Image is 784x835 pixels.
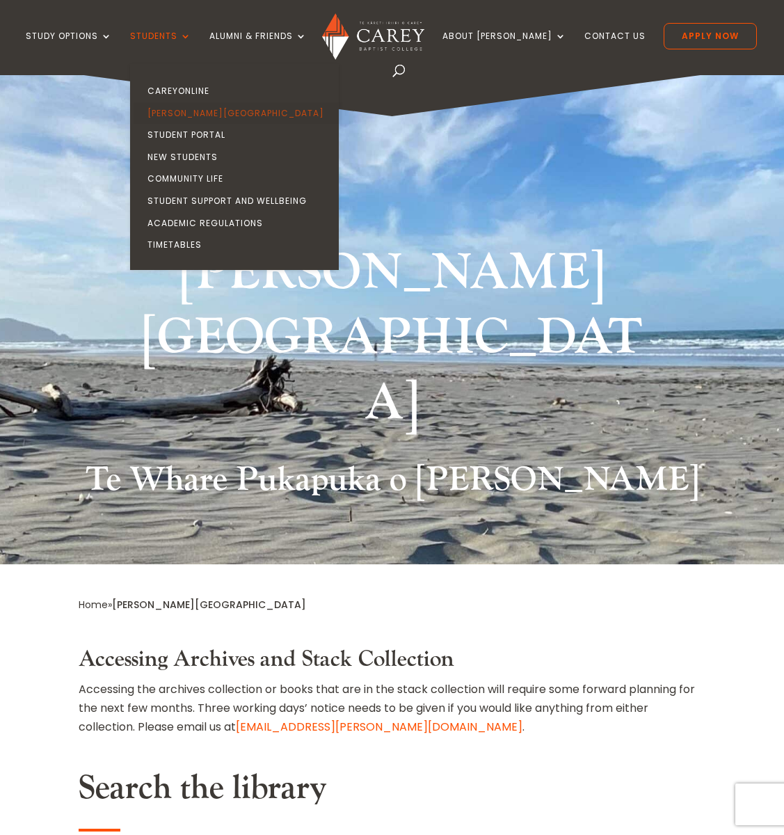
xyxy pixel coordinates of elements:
a: Timetables [134,234,342,256]
a: [PERSON_NAME][GEOGRAPHIC_DATA] [134,102,342,125]
a: CareyOnline [134,80,342,102]
a: About [PERSON_NAME] [442,31,566,64]
a: Contact Us [584,31,646,64]
a: Students [130,31,191,64]
span: [PERSON_NAME][GEOGRAPHIC_DATA] [112,598,306,612]
a: Student Portal [134,124,342,146]
a: Student Support and Wellbeing [134,190,342,212]
h3: Accessing Archives and Stack Collection [79,646,706,680]
a: Apply Now [664,23,757,49]
span: » [79,598,306,612]
a: [EMAIL_ADDRESS][PERSON_NAME][DOMAIN_NAME] [236,719,522,735]
a: Home [79,598,108,612]
a: New Students [134,146,342,168]
h1: [PERSON_NAME][GEOGRAPHIC_DATA] [131,241,653,443]
img: Carey Baptist College [322,13,424,60]
h2: Search the library [79,768,706,816]
h2: Te Whare Pukapuka o [PERSON_NAME] [79,460,706,507]
a: Study Options [26,31,112,64]
p: Accessing the archives collection or books that are in the stack collection will require some for... [79,680,706,737]
a: Alumni & Friends [209,31,307,64]
a: Community Life [134,168,342,190]
a: Academic Regulations [134,212,342,234]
